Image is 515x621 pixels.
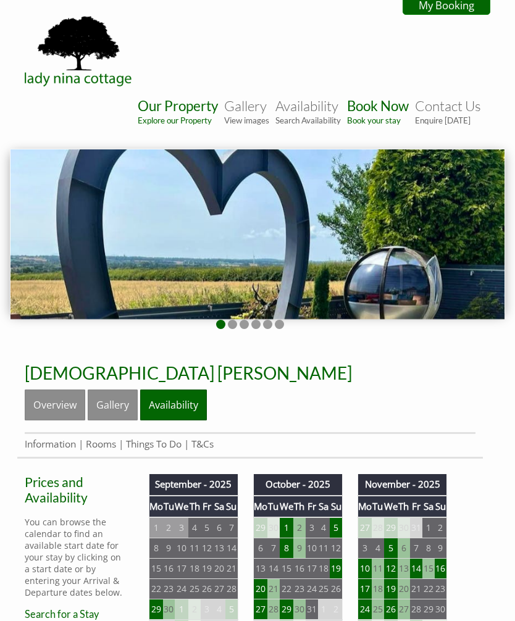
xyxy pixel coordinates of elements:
td: 25 [188,579,201,599]
td: 27 [358,517,372,538]
td: 28 [410,599,422,620]
td: 30 [267,517,280,538]
th: Su [330,496,342,517]
p: You can browse the calendar to find an available start date for your stay by clicking on a start ... [25,516,127,598]
td: 10 [175,538,188,559]
td: 6 [398,538,410,559]
td: 24 [175,579,188,599]
td: 21 [267,579,280,599]
td: 19 [330,559,342,579]
th: Sa [213,496,225,517]
td: 26 [330,579,342,599]
td: 14 [267,559,280,579]
td: 17 [358,579,372,599]
td: 8 [280,538,293,559]
a: Overview [25,390,85,420]
a: Gallery [88,390,138,420]
th: Su [435,496,447,517]
th: Tu [163,496,175,517]
td: 20 [213,559,225,579]
a: AvailabilitySearch Availability [275,98,341,125]
td: 1 [149,517,163,538]
td: 2 [163,517,175,538]
td: 29 [253,517,267,538]
td: 10 [306,538,318,559]
td: 27 [398,599,410,620]
td: 30 [293,599,306,620]
h3: Search for a Stay [25,608,127,620]
td: 20 [253,579,267,599]
th: Tu [372,496,384,517]
td: 4 [213,599,225,620]
td: 19 [201,559,213,579]
td: 3 [175,517,188,538]
a: Things To Do [126,438,182,451]
td: 1 [175,599,188,620]
td: 11 [188,538,201,559]
td: 17 [175,559,188,579]
td: 6 [213,517,225,538]
td: 12 [201,538,213,559]
td: 1 [318,599,330,620]
td: 4 [318,517,330,538]
td: 5 [201,517,213,538]
td: 29 [149,599,163,620]
td: 16 [163,559,175,579]
th: Th [188,496,201,517]
td: 19 [384,579,398,599]
td: 17 [306,559,318,579]
td: 28 [372,517,384,538]
td: 5 [225,599,238,620]
a: Information [25,438,76,451]
th: Th [398,496,410,517]
th: Mo [358,496,372,517]
td: 23 [293,579,306,599]
a: Our PropertyExplore our Property [138,98,218,125]
td: 16 [435,559,447,579]
td: 13 [213,538,225,559]
th: Fr [306,496,318,517]
td: 14 [225,538,238,559]
td: 30 [435,599,447,620]
td: 2 [330,599,342,620]
td: 3 [201,599,213,620]
td: 2 [188,599,201,620]
td: 13 [253,559,267,579]
th: September - 2025 [149,474,238,495]
td: 15 [280,559,293,579]
td: 25 [372,599,384,620]
img: Lady Nina Cottage [17,14,141,88]
small: Explore our Property [138,115,218,125]
td: 5 [330,517,342,538]
a: Prices and Availability [25,474,127,505]
th: Th [293,496,306,517]
td: 6 [253,538,267,559]
td: 5 [384,538,398,559]
th: Tu [267,496,280,517]
td: 18 [318,559,330,579]
th: Mo [253,496,267,517]
td: 8 [149,538,163,559]
td: 24 [306,579,318,599]
span: [DEMOGRAPHIC_DATA] [PERSON_NAME] [25,362,352,383]
td: 4 [188,517,201,538]
small: Search Availability [275,115,341,125]
td: 2 [435,517,447,538]
th: Fr [201,496,213,517]
th: November - 2025 [358,474,446,495]
td: 22 [422,579,435,599]
td: 3 [306,517,318,538]
td: 15 [422,559,435,579]
th: Su [225,496,238,517]
th: Fr [410,496,422,517]
th: We [280,496,293,517]
td: 23 [435,579,447,599]
th: October - 2025 [253,474,342,495]
td: 23 [163,579,175,599]
small: View images [224,115,269,125]
td: 14 [410,559,422,579]
small: Enquire [DATE] [415,115,481,125]
td: 18 [372,579,384,599]
td: 24 [358,599,372,620]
